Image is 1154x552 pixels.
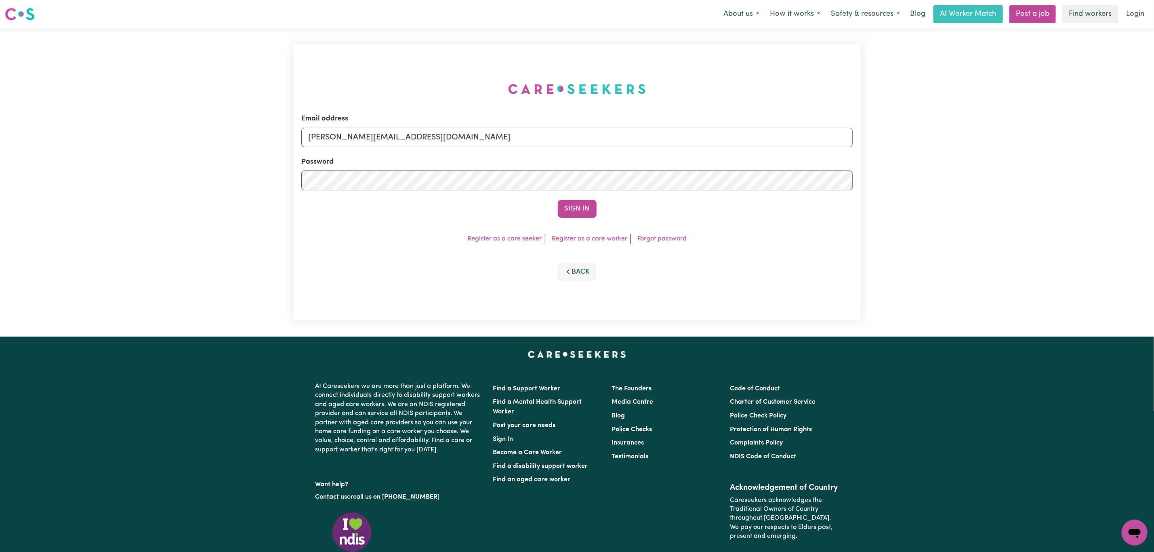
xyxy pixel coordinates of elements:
[315,489,483,505] p: or
[1121,5,1149,23] a: Login
[1122,520,1148,546] iframe: Button to launch messaging window, conversation in progress
[493,436,513,442] a: Sign In
[826,6,905,23] button: Safety & resources
[315,477,483,489] p: Want help?
[558,263,597,281] button: Back
[905,5,930,23] a: Blog
[301,128,853,147] input: Email address
[552,236,627,242] a: Register as a care worker
[5,5,35,23] a: Careseekers logo
[315,494,347,500] a: Contact us
[528,351,626,358] a: Careseekers home page
[493,463,588,470] a: Find a disability support worker
[493,476,571,483] a: Find an aged care worker
[730,493,839,544] p: Careseekers acknowledges the Traditional Owners of Country throughout [GEOGRAPHIC_DATA]. We pay o...
[730,440,783,446] a: Complaints Policy
[637,236,687,242] a: Forgot password
[493,399,582,415] a: Find a Mental Health Support Worker
[493,386,561,392] a: Find a Support Worker
[730,453,796,460] a: NDIS Code of Conduct
[612,386,652,392] a: The Founders
[301,114,348,124] label: Email address
[730,426,812,433] a: Protection of Human Rights
[467,236,542,242] a: Register as a care seeker
[730,413,786,419] a: Police Check Policy
[1062,5,1118,23] a: Find workers
[612,440,644,446] a: Insurances
[5,7,35,21] img: Careseekers logo
[730,483,839,493] h2: Acknowledgement of Country
[493,422,556,429] a: Post your care needs
[353,494,440,500] a: call us on [PHONE_NUMBER]
[1009,5,1056,23] a: Post a job
[612,413,625,419] a: Blog
[612,426,652,433] a: Police Checks
[315,379,483,457] p: At Careseekers we are more than just a platform. We connect individuals directly to disability su...
[612,453,648,460] a: Testimonials
[612,399,653,405] a: Media Centre
[730,399,816,405] a: Charter of Customer Service
[765,6,826,23] button: How it works
[493,449,562,456] a: Become a Care Worker
[730,386,780,392] a: Code of Conduct
[718,6,765,23] button: About us
[301,157,334,167] label: Password
[933,5,1003,23] a: AI Worker Match
[558,200,597,218] button: Sign In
